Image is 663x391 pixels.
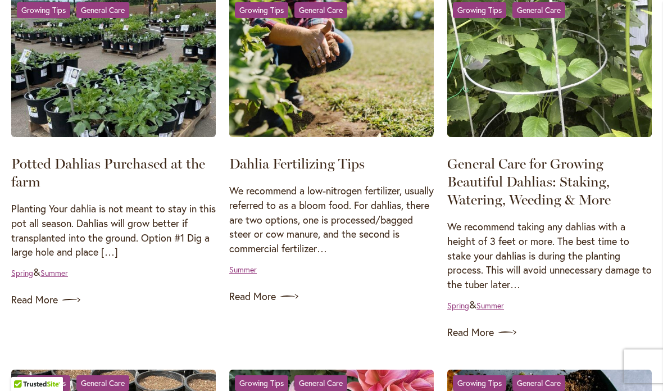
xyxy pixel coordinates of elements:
[76,375,129,391] a: General Care
[229,288,434,306] a: Read More
[17,375,70,391] a: Growing Tips
[512,375,565,391] a: General Care
[512,2,565,18] a: General Care
[40,267,68,278] a: Summer
[453,2,506,18] a: Growing Tips
[447,298,504,312] div: &
[76,2,129,18] a: General Care
[17,2,135,18] div: &
[62,291,80,309] img: arrow icon
[453,2,571,18] div: &
[8,351,40,383] iframe: Launch Accessibility Center
[498,324,516,342] img: arrow icon
[447,324,652,342] a: Read More
[453,375,571,391] div: &
[229,184,434,256] p: We recommend a low-nitrogen fertilizer, usually referred to as a bloom food. For dahlias, there a...
[11,202,216,260] p: Planting Your dahlia is not meant to stay in this pot all season. Dahlias will grow better if tra...
[11,155,205,190] a: Potted Dahlias Purchased at the farm
[17,2,70,18] a: Growing Tips
[17,375,135,391] div: &
[447,300,469,311] a: Spring
[294,375,347,391] a: General Care
[235,2,288,18] a: Growing Tips
[294,2,347,18] a: General Care
[476,300,504,311] a: Summer
[235,375,288,391] a: Growing Tips
[235,2,353,18] div: &
[453,375,506,391] a: Growing Tips
[11,291,216,309] a: Read More
[447,220,652,292] p: We recommend taking any dahlias with a height of 3 feet or more. The best time to stake your dahl...
[11,267,33,278] a: Spring
[229,155,365,172] a: Dahlia Fertilizing Tips
[235,375,353,391] div: &
[11,265,68,280] div: &
[280,288,298,306] img: arrow icon
[229,264,257,275] a: Summer
[447,155,611,208] a: General Care for Growing Beautiful Dahlias: Staking, Watering, Weeding & More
